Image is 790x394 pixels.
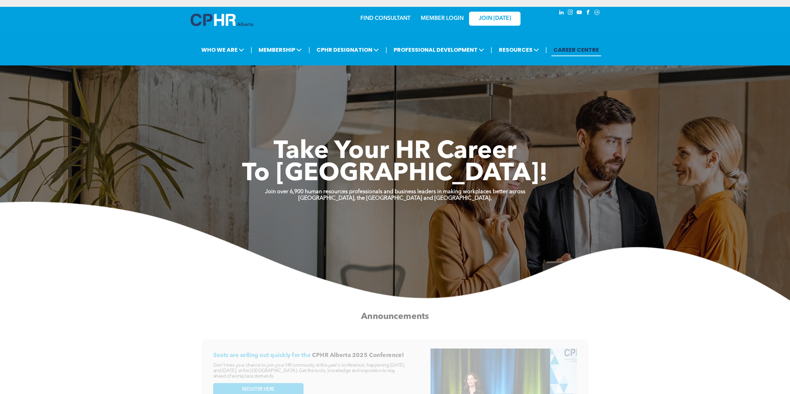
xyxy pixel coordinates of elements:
img: A blue and white logo for cp alberta [191,14,253,26]
li: | [385,43,387,57]
span: PROFESSIONAL DEVELOPMENT [392,44,486,56]
a: facebook [584,9,592,18]
a: instagram [566,9,574,18]
a: CAREER CENTRE [551,44,601,56]
a: JOIN [DATE] [469,12,520,26]
span: Seats are selling out quickly for the [213,352,311,358]
li: | [308,43,310,57]
strong: [GEOGRAPHIC_DATA], the [GEOGRAPHIC_DATA] and [GEOGRAPHIC_DATA]. [298,196,492,201]
span: WHO WE ARE [199,44,246,56]
span: CPHR DESIGNATION [314,44,381,56]
span: To [GEOGRAPHIC_DATA]! [242,162,548,186]
span: Don't miss your chance to join your HR community at this year's conference, happening [DATE] and ... [213,363,404,378]
span: REGISTER HERE [242,386,274,392]
a: Social network [593,9,601,18]
a: MEMBER LOGIN [421,16,464,21]
li: | [491,43,492,57]
li: | [546,43,547,57]
span: RESOURCES [497,44,541,56]
strong: Join over 6,900 human resources professionals and business leaders in making workplaces better ac... [265,189,525,195]
a: youtube [575,9,583,18]
span: CPHR Alberta 2025 Conference! [312,352,404,358]
span: MEMBERSHIP [256,44,304,56]
span: JOIN [DATE] [479,15,511,22]
a: FIND CONSULTANT [360,16,410,21]
a: linkedin [558,9,565,18]
span: Announcements [361,312,429,321]
li: | [251,43,252,57]
span: Take Your HR Career [274,139,517,164]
